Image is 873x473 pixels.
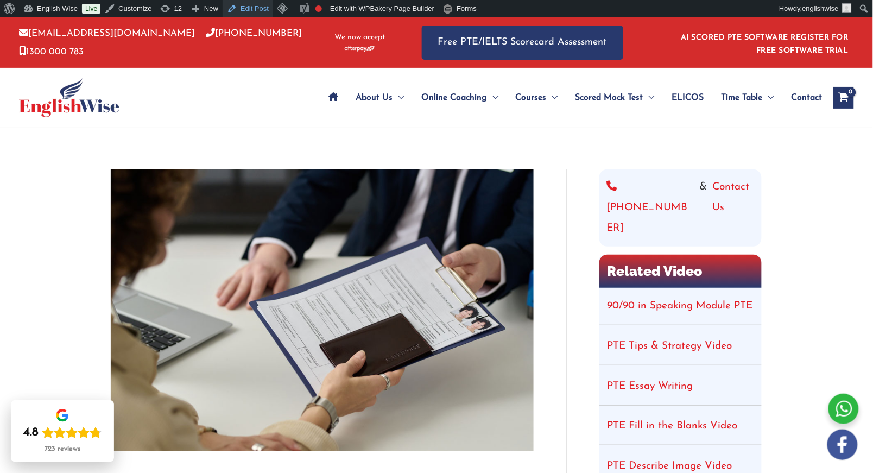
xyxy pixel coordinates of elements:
[507,79,567,117] a: CoursesMenu Toggle
[607,177,754,239] div: &
[712,177,754,239] a: Contact Us
[393,79,404,117] span: Menu Toggle
[487,79,498,117] span: Menu Toggle
[23,425,39,440] div: 4.8
[315,5,322,12] div: Focus keyphrase not set
[575,79,643,117] span: Scored Mock Test
[320,79,823,117] nav: Site Navigation: Main Menu
[413,79,507,117] a: Online CoachingMenu Toggle
[833,87,854,109] a: View Shopping Cart, empty
[713,79,783,117] a: Time TableMenu Toggle
[722,79,763,117] span: Time Table
[763,79,774,117] span: Menu Toggle
[599,255,762,288] h2: Related Video
[681,34,849,55] a: AI SCORED PTE SOFTWARE REGISTER FOR FREE SOFTWARE TRIAL
[842,3,852,13] img: ashok kumar
[567,79,663,117] a: Scored Mock TestMenu Toggle
[206,29,302,38] a: [PHONE_NUMBER]
[19,78,119,117] img: cropped-ew-logo
[608,301,753,311] a: 90/90 in Speaking Module PTE
[827,430,858,460] img: white-facebook.png
[422,26,623,60] a: Free PTE/IELTS Scorecard Assessment
[516,79,547,117] span: Courses
[356,79,393,117] span: About Us
[547,79,558,117] span: Menu Toggle
[783,79,823,117] a: Contact
[607,177,694,239] a: [PHONE_NUMBER]
[675,25,854,60] aside: Header Widget 1
[663,79,713,117] a: ELICOS
[345,46,375,52] img: Afterpay-Logo
[608,341,732,351] a: PTE Tips & Strategy Video
[421,79,487,117] span: Online Coaching
[19,29,195,38] a: [EMAIL_ADDRESS][DOMAIN_NAME]
[672,79,704,117] span: ELICOS
[23,425,102,440] div: Rating: 4.8 out of 5
[608,461,732,471] a: PTE Describe Image Video
[802,4,839,12] span: englishwise
[643,79,655,117] span: Menu Toggle
[45,445,80,453] div: 723 reviews
[347,79,413,117] a: About UsMenu Toggle
[19,47,84,56] a: 1300 000 783
[792,79,823,117] span: Contact
[608,421,738,431] a: PTE Fill in the Blanks Video
[334,32,385,43] span: We now accept
[608,381,693,392] a: PTE Essay Writing
[82,4,100,14] a: Live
